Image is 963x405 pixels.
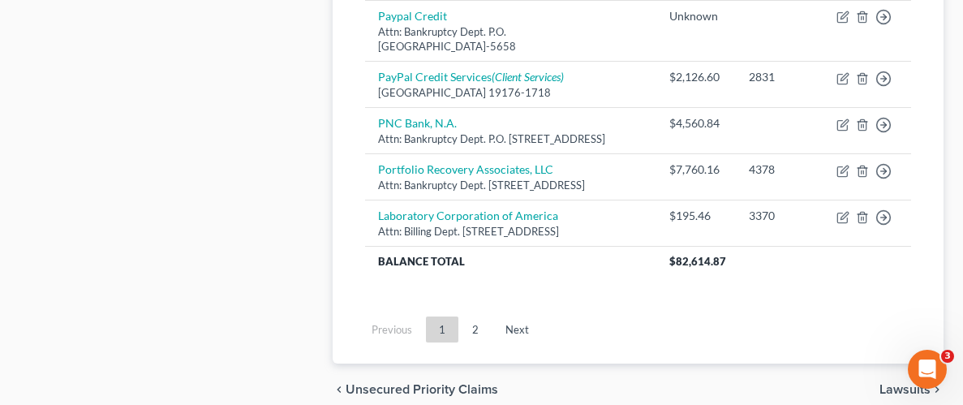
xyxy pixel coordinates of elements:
span: Lawsuits [879,383,931,396]
div: Attn: Billing Dept. [STREET_ADDRESS] [378,224,643,239]
th: Balance Total [365,247,656,276]
a: 2 [459,317,492,343]
div: $195.46 [669,208,723,224]
div: $7,760.16 [669,162,723,178]
i: chevron_right [931,383,944,396]
button: chevron_left Unsecured Priority Claims [333,383,498,396]
a: Next [492,317,542,343]
div: $4,560.84 [669,115,723,131]
a: PNC Bank, N.A. [378,116,457,130]
a: PayPal Credit Services(Client Services) [378,70,564,84]
div: $2,126.60 [669,69,723,85]
div: 3370 [749,208,810,224]
i: chevron_left [333,383,346,396]
span: Unsecured Priority Claims [346,383,498,396]
a: Laboratory Corporation of America [378,209,558,222]
a: 1 [426,317,458,343]
div: 4378 [749,162,810,178]
i: (Client Services) [492,70,564,84]
button: Lawsuits chevron_right [879,383,944,396]
div: 2831 [749,69,810,85]
a: Paypal Credit [378,9,447,23]
iframe: Intercom live chat [908,350,947,389]
span: 3 [941,350,954,363]
div: Attn: Bankruptcy Dept. [STREET_ADDRESS] [378,178,643,193]
span: $82,614.87 [669,255,726,268]
div: Attn: Bankruptcy Dept. P.O. [STREET_ADDRESS] [378,131,643,147]
a: Portfolio Recovery Associates, LLC [378,162,553,176]
div: Attn: Bankruptcy Dept. P.O. [GEOGRAPHIC_DATA]-5658 [378,24,643,54]
div: [GEOGRAPHIC_DATA] 19176-1718 [378,85,643,101]
div: Unknown [669,8,723,24]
